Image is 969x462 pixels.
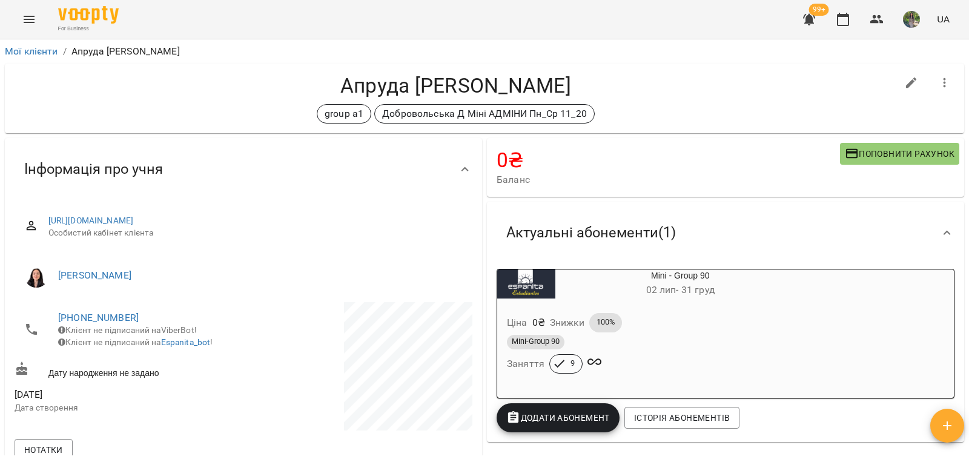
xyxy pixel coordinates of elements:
[497,148,840,173] h4: 0 ₴
[24,443,63,457] span: Нотатки
[24,160,163,179] span: Інформація про учня
[5,138,482,200] div: Інформація про учня
[840,143,959,165] button: Поповнити рахунок
[58,6,119,24] img: Voopty Logo
[12,359,243,381] div: Дату народження не задано
[506,411,610,425] span: Додати Абонемент
[71,44,180,59] p: Апруда [PERSON_NAME]
[5,44,964,59] nav: breadcrumb
[507,336,564,347] span: Mini-Group 90
[555,269,805,299] div: Mini - Group 90
[507,355,544,372] h6: Заняття
[48,216,134,225] a: [URL][DOMAIN_NAME]
[507,314,527,331] h6: Ціна
[15,5,44,34] button: Menu
[845,147,954,161] span: Поповнити рахунок
[646,284,715,295] span: 02 лип - 31 груд
[58,337,213,347] span: Клієнт не підписаний на !
[48,227,463,239] span: Особистий кабінет клієнта
[809,4,829,16] span: 99+
[15,73,897,98] h4: Апруда [PERSON_NAME]
[5,45,58,57] a: Мої клієнти
[903,11,920,28] img: 82b6375e9aa1348183c3d715e536a179.jpg
[317,104,371,124] div: group a1
[24,263,48,288] img: Добровольська Діана
[58,269,131,281] a: [PERSON_NAME]
[497,403,620,432] button: Додати Абонемент
[161,337,211,347] a: Espanita_bot
[15,439,73,461] button: Нотатки
[932,8,954,30] button: UA
[497,269,805,388] button: Mini - Group 9002 лип- 31 грудЦіна0₴Знижки100%Mini-Group 90Заняття9
[497,173,840,187] span: Баланс
[589,317,622,328] span: 100%
[58,325,197,335] span: Клієнт не підписаний на ViberBot!
[63,44,67,59] li: /
[15,402,241,414] p: Дата створення
[532,315,545,330] p: 0 ₴
[382,107,587,121] p: Добровольська Д Міні АДМІНИ Пн_Ср 11_20
[937,13,950,25] span: UA
[587,355,602,369] svg: Необмежені відвідування
[15,388,241,402] span: [DATE]
[550,314,584,331] h6: Знижки
[325,107,363,121] p: group a1
[624,407,739,429] button: Історія абонементів
[58,25,119,33] span: For Business
[634,411,730,425] span: Історія абонементів
[58,312,139,323] a: [PHONE_NUMBER]
[506,223,676,242] span: Актуальні абонементи ( 1 )
[497,269,555,299] div: Mini - Group 90
[563,358,582,369] span: 9
[487,202,964,264] div: Актуальні абонементи(1)
[374,104,595,124] div: Добровольська Д Міні АДМІНИ Пн_Ср 11_20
